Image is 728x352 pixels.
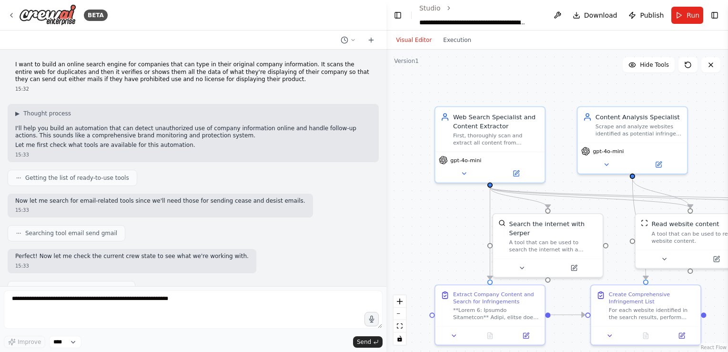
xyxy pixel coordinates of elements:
[593,148,624,155] span: gpt-4o-mini
[640,10,664,20] span: Publish
[15,110,20,117] span: ▶
[453,291,539,305] div: Extract Company Content and Search for Infringements
[511,331,541,341] button: Open in side panel
[551,311,585,320] g: Edge from 35dd57f9-2968-43f5-bda0-548517091cda to 366c8a9f-a441-4972-a4ab-1df2fb53793c
[419,3,542,27] nav: breadcrumb
[509,219,597,237] div: Search the internet with Serper
[364,34,379,46] button: Start a new chat
[394,332,406,345] button: toggle interactivity
[15,110,71,117] button: ▶Thought process
[435,106,546,184] div: Web Search Specialist and Content ExtractorFirst, thoroughly scan and extract all content from {c...
[419,4,441,12] a: Studio
[667,331,697,341] button: Open in side panel
[15,151,371,158] div: 15:33
[584,10,617,20] span: Download
[485,187,495,280] g: Edge from 0cbf1230-3e16-4abf-9d66-f70e93ceefc9 to 35dd57f9-2968-43f5-bda0-548517091cda
[15,262,249,269] div: 15:33
[491,168,541,179] button: Open in side panel
[25,174,129,182] span: Getting the list of ready-to-use tools
[640,61,669,69] span: Hide Tools
[84,10,108,21] div: BETA
[357,338,371,346] span: Send
[15,207,305,214] div: 15:33
[435,284,546,345] div: Extract Company Content and Search for Infringements**Lorem 6: Ipsumdo Sitametcon** Adipi, elitse...
[25,229,117,237] span: Searching tool email send gmail
[627,331,665,341] button: No output available
[18,338,41,346] span: Improve
[394,308,406,320] button: zoom out
[453,132,539,146] div: First, thoroughly scan and extract all content from {company_url} including products, services, d...
[364,312,379,326] button: Click to speak your automation idea
[390,34,437,46] button: Visual Editor
[671,7,703,24] button: Run
[687,10,699,20] span: Run
[394,320,406,332] button: fit view
[609,291,695,305] div: Create Comprehensive Infringement List
[509,239,597,253] div: A tool that can be used to search the internet with a search_query. Supports different search typ...
[19,4,76,26] img: Logo
[25,285,127,293] span: Getting the state of the automation
[453,113,539,130] div: Web Search Specialist and Content Extractor
[609,307,695,321] div: For each website identified in the search results, perform detailed content analysis to: - Scrape...
[633,159,684,170] button: Open in side panel
[4,336,45,348] button: Improve
[453,307,539,321] div: **Lorem 6: Ipsumdo Sitametcon** Adipi, elitse doe temporin utlabor etdolor ma {aliquae_adm} ve qu...
[15,61,371,83] p: I want to build an online search engine for companies that can type in their original company inf...
[628,178,650,279] g: Edge from cff8d5b5-592b-4292-b741-c8917fcab407 to 366c8a9f-a441-4972-a4ab-1df2fb53793c
[353,336,383,348] button: Send
[652,219,719,228] div: Read website content
[701,345,727,350] a: React Flow attribution
[625,7,667,24] button: Publish
[15,253,249,260] p: Perfect! Now let me check the current crew state to see what we're working with.
[450,156,481,164] span: gpt-4o-mini
[15,142,371,149] p: Let me first check what tools are available for this automation.
[15,85,371,93] div: 15:32
[549,263,599,273] button: Open in side panel
[394,57,419,65] div: Version 1
[569,7,621,24] button: Download
[623,57,675,72] button: Hide Tools
[15,197,305,205] p: Now let me search for email-related tools since we'll need those for sending cease and desist ema...
[596,123,682,137] div: Scrape and analyze websites identified as potential infringers to verify unauthorized use of cont...
[15,125,371,140] p: I'll help you build an automation that can detect unauthorized use of company information online ...
[437,34,477,46] button: Execution
[394,295,406,308] button: zoom in
[709,9,720,22] button: Show right sidebar
[337,34,360,46] button: Switch to previous chat
[471,331,509,341] button: No output available
[392,9,404,22] button: Hide left sidebar
[498,219,506,227] img: SerperDevTool
[394,295,406,345] div: React Flow controls
[641,219,648,227] img: ScrapeWebsiteTool
[23,110,71,117] span: Thought process
[492,213,604,278] div: SerperDevToolSearch the internet with SerperA tool that can be used to search the internet with a...
[590,284,702,345] div: Create Comprehensive Infringement ListFor each website identified in the search results, perform ...
[596,113,682,122] div: Content Analysis Specialist
[577,106,688,175] div: Content Analysis SpecialistScrape and analyze websites identified as potential infringers to veri...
